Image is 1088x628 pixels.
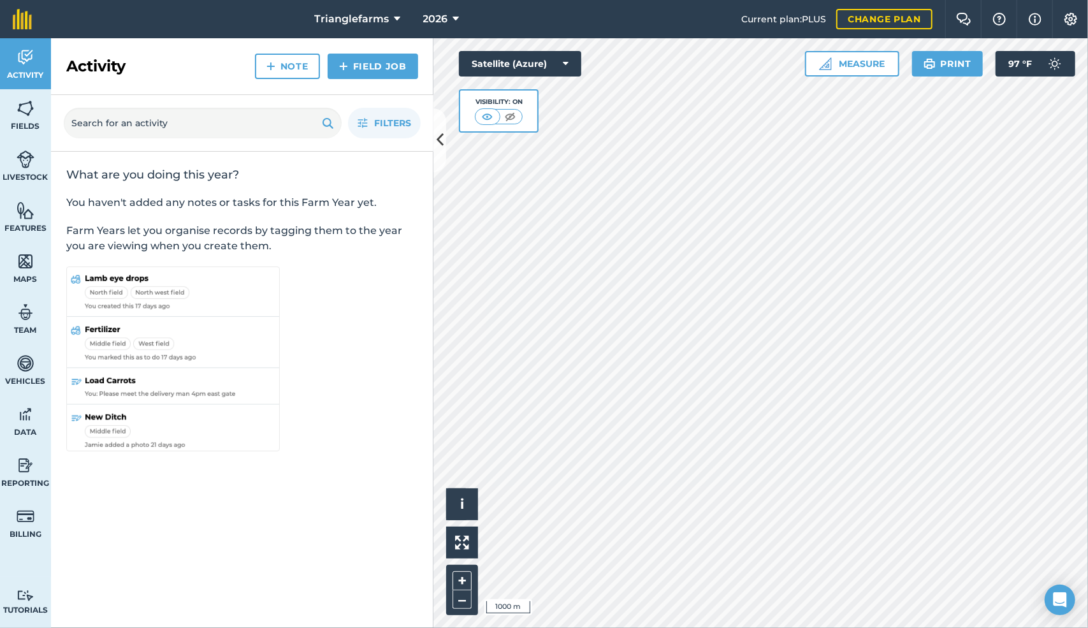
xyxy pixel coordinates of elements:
[475,97,523,107] div: Visibility: On
[17,201,34,220] img: svg+xml;base64,PHN2ZyB4bWxucz0iaHR0cDovL3d3dy53My5vcmcvMjAwMC9zdmciIHdpZHRoPSI1NiIgaGVpZ2h0PSI2MC...
[502,110,518,123] img: svg+xml;base64,PHN2ZyB4bWxucz0iaHR0cDovL3d3dy53My5vcmcvMjAwMC9zdmciIHdpZHRoPSI1MCIgaGVpZ2h0PSI0MC...
[912,51,983,77] button: Print
[1063,13,1078,26] img: A cog icon
[741,12,826,26] span: Current plan : PLUS
[17,303,34,322] img: svg+xml;base64,PD94bWwgdmVyc2lvbj0iMS4wIiBlbmNvZGluZz0idXRmLTgiPz4KPCEtLSBHZW5lcmF0b3I6IEFkb2JlIE...
[328,54,418,79] a: Field Job
[64,108,342,138] input: Search for an activity
[314,11,389,27] span: Trianglefarms
[17,507,34,526] img: svg+xml;base64,PD94bWwgdmVyc2lvbj0iMS4wIiBlbmNvZGluZz0idXRmLTgiPz4KPCEtLSBHZW5lcmF0b3I6IEFkb2JlIE...
[17,252,34,271] img: svg+xml;base64,PHN2ZyB4bWxucz0iaHR0cDovL3d3dy53My5vcmcvMjAwMC9zdmciIHdpZHRoPSI1NiIgaGVpZ2h0PSI2MC...
[1045,585,1075,615] div: Open Intercom Messenger
[255,54,320,79] a: Note
[1042,51,1068,77] img: svg+xml;base64,PD94bWwgdmVyc2lvbj0iMS4wIiBlbmNvZGluZz0idXRmLTgiPz4KPCEtLSBHZW5lcmF0b3I6IEFkb2JlIE...
[66,167,418,182] h2: What are you doing this year?
[446,488,478,520] button: i
[13,9,32,29] img: fieldmargin Logo
[374,116,411,130] span: Filters
[266,59,275,74] img: svg+xml;base64,PHN2ZyB4bWxucz0iaHR0cDovL3d3dy53My5vcmcvMjAwMC9zdmciIHdpZHRoPSIxNCIgaGVpZ2h0PSIyNC...
[455,536,469,550] img: Four arrows, one pointing top left, one top right, one bottom right and the last bottom left
[1029,11,1041,27] img: svg+xml;base64,PHN2ZyB4bWxucz0iaHR0cDovL3d3dy53My5vcmcvMjAwMC9zdmciIHdpZHRoPSIxNyIgaGVpZ2h0PSIxNy...
[66,56,126,77] h2: Activity
[956,13,971,26] img: Two speech bubbles overlapping with the left bubble in the forefront
[459,51,581,77] button: Satellite (Azure)
[1008,51,1032,77] span: 97 ° F
[17,354,34,373] img: svg+xml;base64,PD94bWwgdmVyc2lvbj0iMS4wIiBlbmNvZGluZz0idXRmLTgiPz4KPCEtLSBHZW5lcmF0b3I6IEFkb2JlIE...
[66,195,418,210] p: You haven't added any notes or tasks for this Farm Year yet.
[17,590,34,602] img: svg+xml;base64,PD94bWwgdmVyc2lvbj0iMS4wIiBlbmNvZGluZz0idXRmLTgiPz4KPCEtLSBHZW5lcmF0b3I6IEFkb2JlIE...
[17,48,34,67] img: svg+xml;base64,PD94bWwgdmVyc2lvbj0iMS4wIiBlbmNvZGluZz0idXRmLTgiPz4KPCEtLSBHZW5lcmF0b3I6IEFkb2JlIE...
[805,51,899,77] button: Measure
[66,223,418,254] p: Farm Years let you organise records by tagging them to the year you are viewing when you create t...
[819,57,832,70] img: Ruler icon
[992,13,1007,26] img: A question mark icon
[339,59,348,74] img: svg+xml;base64,PHN2ZyB4bWxucz0iaHR0cDovL3d3dy53My5vcmcvMjAwMC9zdmciIHdpZHRoPSIxNCIgaGVpZ2h0PSIyNC...
[17,99,34,118] img: svg+xml;base64,PHN2ZyB4bWxucz0iaHR0cDovL3d3dy53My5vcmcvMjAwMC9zdmciIHdpZHRoPSI1NiIgaGVpZ2h0PSI2MC...
[996,51,1075,77] button: 97 °F
[453,590,472,609] button: –
[479,110,495,123] img: svg+xml;base64,PHN2ZyB4bWxucz0iaHR0cDovL3d3dy53My5vcmcvMjAwMC9zdmciIHdpZHRoPSI1MCIgaGVpZ2h0PSI0MC...
[924,56,936,71] img: svg+xml;base64,PHN2ZyB4bWxucz0iaHR0cDovL3d3dy53My5vcmcvMjAwMC9zdmciIHdpZHRoPSIxOSIgaGVpZ2h0PSIyNC...
[348,108,421,138] button: Filters
[322,115,334,131] img: svg+xml;base64,PHN2ZyB4bWxucz0iaHR0cDovL3d3dy53My5vcmcvMjAwMC9zdmciIHdpZHRoPSIxOSIgaGVpZ2h0PSIyNC...
[17,456,34,475] img: svg+xml;base64,PD94bWwgdmVyc2lvbj0iMS4wIiBlbmNvZGluZz0idXRmLTgiPz4KPCEtLSBHZW5lcmF0b3I6IEFkb2JlIE...
[17,150,34,169] img: svg+xml;base64,PD94bWwgdmVyc2lvbj0iMS4wIiBlbmNvZGluZz0idXRmLTgiPz4KPCEtLSBHZW5lcmF0b3I6IEFkb2JlIE...
[836,9,932,29] a: Change plan
[423,11,448,27] span: 2026
[17,405,34,424] img: svg+xml;base64,PD94bWwgdmVyc2lvbj0iMS4wIiBlbmNvZGluZz0idXRmLTgiPz4KPCEtLSBHZW5lcmF0b3I6IEFkb2JlIE...
[460,496,464,512] span: i
[453,571,472,590] button: +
